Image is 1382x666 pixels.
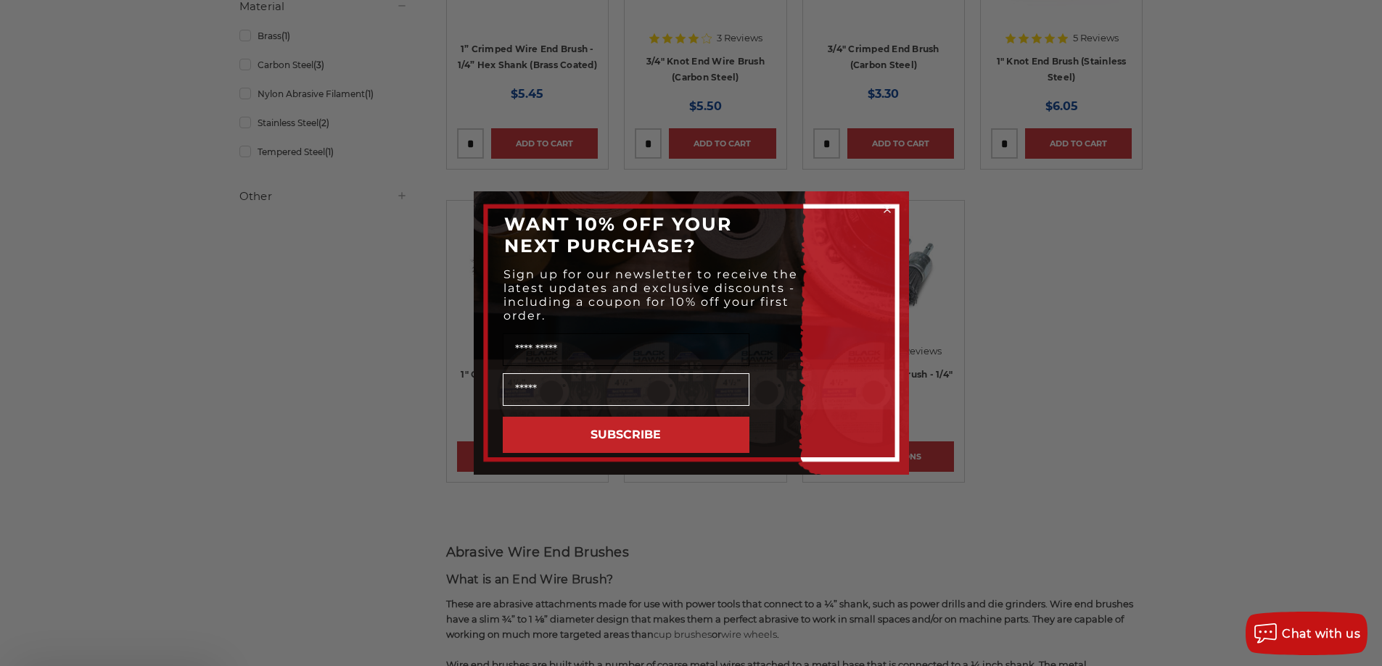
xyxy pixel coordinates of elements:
button: Close dialog [880,202,894,217]
button: SUBSCRIBE [503,417,749,453]
span: Chat with us [1282,627,1360,641]
span: WANT 10% OFF YOUR NEXT PURCHASE? [504,213,732,257]
span: Sign up for our newsletter to receive the latest updates and exclusive discounts - including a co... [503,267,798,322]
input: Email [503,373,749,406]
button: Chat with us [1246,612,1367,655]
